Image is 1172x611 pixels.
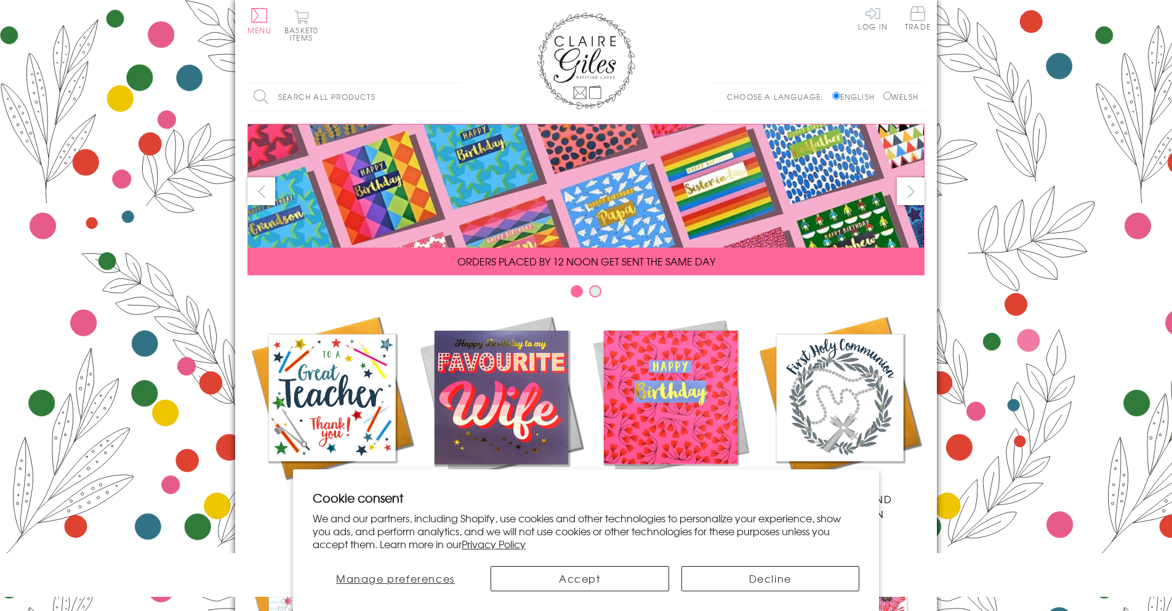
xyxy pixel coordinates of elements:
[905,6,931,33] a: Trade
[755,313,925,521] a: Communion and Confirmation
[727,91,830,102] p: Choose a language:
[247,8,271,34] button: Menu
[681,566,860,591] button: Decline
[858,6,888,30] a: Log In
[457,254,715,269] span: ORDERS PLACED BY 12 NOON GET SENT THE SAME DAY
[586,313,755,506] a: Birthdays
[290,25,318,43] span: 0 items
[462,536,526,551] a: Privacy Policy
[247,25,271,36] span: Menu
[571,285,583,297] button: Carousel Page 1 (Current Slide)
[491,566,669,591] button: Accept
[589,285,601,297] button: Carousel Page 2
[313,512,859,550] p: We and our partners, including Shopify, use cookies and other technologies to personalize your ex...
[284,10,318,41] button: Basket0 items
[832,92,840,100] input: English
[905,6,931,30] span: Trade
[897,177,925,205] button: next
[247,313,417,506] a: Academic
[336,571,455,586] span: Manage preferences
[883,91,918,102] label: Welsh
[537,12,635,110] img: Claire Giles Greetings Cards
[451,83,463,111] input: Search
[247,83,463,111] input: Search all products
[417,313,586,506] a: New Releases
[313,566,478,591] button: Manage preferences
[313,489,859,506] h2: Cookie consent
[247,285,925,304] div: Carousel Pagination
[832,91,881,102] label: English
[247,177,275,205] button: prev
[883,92,891,100] input: Welsh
